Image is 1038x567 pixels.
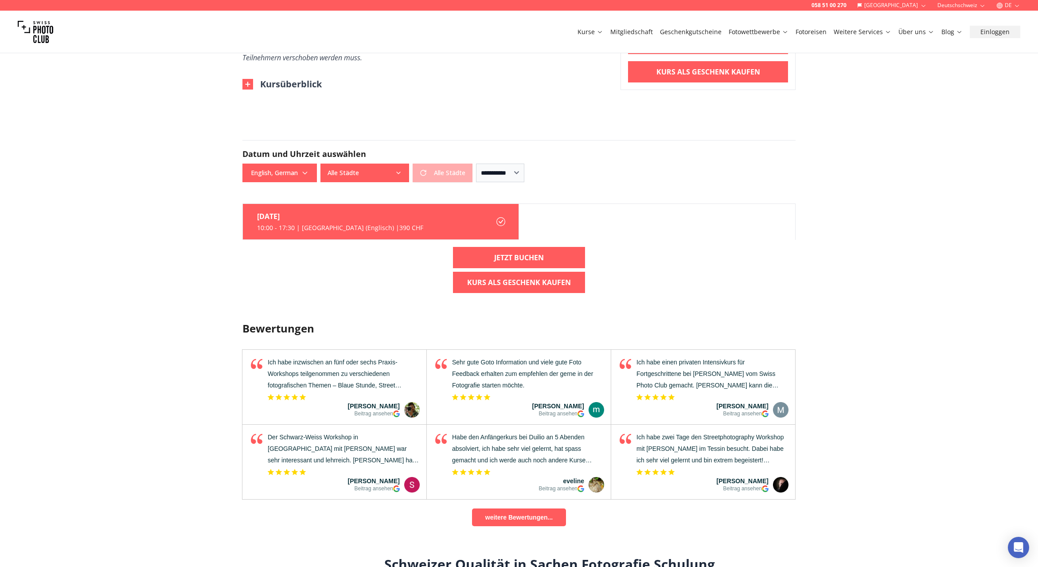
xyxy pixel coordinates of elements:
span: English, German [244,165,316,181]
button: Mitgliedschaft [607,26,656,38]
button: Fotowettbewerbe [725,26,792,38]
a: Jetzt buchen [453,247,585,268]
a: Fotowettbewerbe [729,27,788,36]
h2: Datum und Uhrzeit auswählen [242,148,796,160]
b: Jetzt buchen [494,252,544,263]
div: Open Intercom Messenger [1008,537,1029,558]
button: Über uns [895,26,938,38]
div: 10:00 - 17:30 | [GEOGRAPHIC_DATA] (Englisch) | 390 CHF [257,223,423,232]
img: Swiss photo club [18,14,53,50]
h3: Bewertungen [242,321,796,336]
a: Fotoreisen [796,27,827,36]
img: Outline Close [242,79,253,90]
button: Einloggen [970,26,1020,38]
button: Geschenkgutscheine [656,26,725,38]
a: Blog [941,27,963,36]
a: Kurs als Geschenk kaufen [628,62,788,83]
a: Über uns [898,27,934,36]
div: [DATE] [257,211,423,222]
a: 058 51 00 270 [812,2,847,9]
a: Kurs als Geschenk kaufen [453,272,585,293]
button: Kurse [574,26,607,38]
button: Blog [938,26,966,38]
a: Kurse [578,27,603,36]
a: Weitere Services [834,27,891,36]
button: Fotoreisen [792,26,830,38]
button: Kursüberblick [242,78,322,90]
a: Mitgliedschaft [610,27,653,36]
b: Kurs als Geschenk kaufen [467,277,571,288]
em: Bitte beachte: Bei schlechtem Wetter kann es sein, dass der praktische Teil des Kurses in Absprac... [242,40,572,63]
button: English, German [242,164,317,182]
button: Alle Städte [320,164,409,182]
a: Geschenkgutscheine [660,27,722,36]
b: Kurs als Geschenk kaufen [656,67,760,78]
button: Weitere Services [830,26,895,38]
